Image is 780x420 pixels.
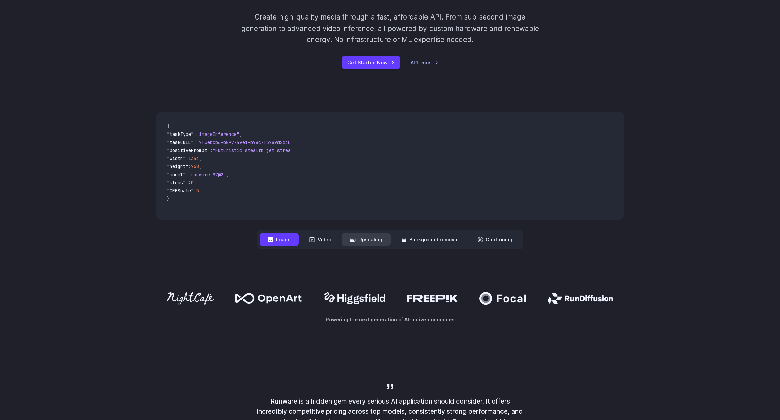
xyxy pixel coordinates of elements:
span: "positivePrompt" [167,147,210,153]
button: Upscaling [342,233,391,246]
span: { [167,123,170,129]
span: "runware:97@2" [188,171,226,178]
span: : [186,171,188,178]
span: , [194,180,196,186]
a: Get Started Now [342,56,400,69]
span: , [226,171,229,178]
span: , [199,163,202,169]
button: Background removal [393,233,467,246]
span: } [167,196,170,202]
span: "height" [167,163,188,169]
span: 5 [196,188,199,194]
span: "7f3ebcb6-b897-49e1-b98c-f5789d2d40d7" [196,139,299,145]
span: : [194,139,196,145]
span: 768 [191,163,199,169]
span: "width" [167,155,186,161]
button: Image [260,233,299,246]
span: : [186,155,188,161]
span: : [210,147,213,153]
span: "Futuristic stealth jet streaking through a neon-lit cityscape with glowing purple exhaust" [213,147,457,153]
span: "CFGScale" [167,188,194,194]
button: Video [301,233,339,246]
span: : [188,163,191,169]
span: "taskType" [167,131,194,137]
p: Powering the next generation of AI-native companies [156,316,624,323]
span: , [199,155,202,161]
span: : [194,188,196,194]
button: Captioning [470,233,520,246]
span: "steps" [167,180,186,186]
span: : [186,180,188,186]
span: "taskUUID" [167,139,194,145]
span: 40 [188,180,194,186]
span: "imageInference" [196,131,239,137]
span: "model" [167,171,186,178]
span: 1344 [188,155,199,161]
span: : [194,131,196,137]
a: API Docs [411,59,438,66]
p: Create high-quality media through a fast, affordable API. From sub-second image generation to adv... [240,11,540,45]
span: , [239,131,242,137]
